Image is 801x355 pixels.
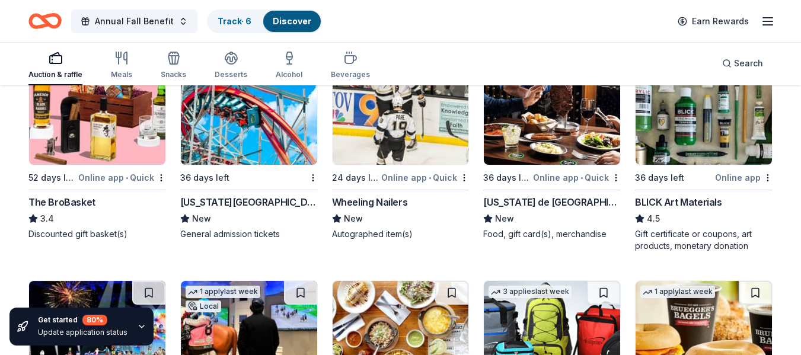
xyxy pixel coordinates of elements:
[332,52,470,240] a: Image for Wheeling NailersLocal24 days leftOnline app•QuickWheeling NailersNewAutographed item(s)
[161,70,186,79] div: Snacks
[28,171,76,185] div: 52 days left
[671,11,756,32] a: Earn Rewards
[331,46,370,85] button: Beverages
[180,195,318,209] div: [US_STATE][GEOGRAPHIC_DATA]
[186,300,221,312] div: Local
[207,9,322,33] button: Track· 6Discover
[28,7,62,35] a: Home
[332,195,408,209] div: Wheeling Nailers
[29,52,165,165] img: Image for The BroBasket
[276,46,302,85] button: Alcohol
[71,9,197,33] button: Annual Fall Benefit
[111,70,132,79] div: Meals
[215,70,247,79] div: Desserts
[273,16,311,26] a: Discover
[28,228,166,240] div: Discounted gift basket(s)
[38,328,127,337] div: Update application status
[483,195,621,209] div: [US_STATE] de [GEOGRAPHIC_DATA]
[180,171,229,185] div: 36 days left
[647,212,660,226] span: 4.5
[381,170,469,185] div: Online app Quick
[38,315,127,325] div: Get started
[483,228,621,240] div: Food, gift card(s), merchandise
[82,315,107,325] div: 80 %
[332,171,379,185] div: 24 days left
[332,228,470,240] div: Autographed item(s)
[95,14,174,28] span: Annual Fall Benefit
[429,173,431,183] span: •
[344,212,363,226] span: New
[713,52,773,75] button: Search
[161,46,186,85] button: Snacks
[489,286,572,298] div: 3 applies last week
[180,52,318,240] a: Image for Kentucky KingdomLocal36 days left[US_STATE][GEOGRAPHIC_DATA]NewGeneral admission tickets
[715,170,773,185] div: Online app
[635,171,684,185] div: 36 days left
[28,70,82,79] div: Auction & raffle
[635,195,722,209] div: BLICK Art Materials
[483,52,621,240] a: Image for Texas de Brazil6 applieslast week36 days leftOnline app•Quick[US_STATE] de [GEOGRAPHIC_...
[180,228,318,240] div: General admission tickets
[635,52,773,252] a: Image for BLICK Art Materials7 applieslast week36 days leftOnline appBLICK Art Materials4.5Gift c...
[40,212,54,226] span: 3.4
[495,212,514,226] span: New
[28,46,82,85] button: Auction & raffle
[78,170,166,185] div: Online app Quick
[331,70,370,79] div: Beverages
[126,173,128,183] span: •
[111,46,132,85] button: Meals
[484,52,620,165] img: Image for Texas de Brazil
[192,212,211,226] span: New
[734,56,763,71] span: Search
[636,52,772,165] img: Image for BLICK Art Materials
[28,52,166,240] a: Image for The BroBasket13 applieslast week52 days leftOnline app•QuickThe BroBasket3.4Discounted ...
[218,16,251,26] a: Track· 6
[533,170,621,185] div: Online app Quick
[635,228,773,252] div: Gift certificate or coupons, art products, monetary donation
[580,173,583,183] span: •
[28,195,95,209] div: The BroBasket
[640,286,715,298] div: 1 apply last week
[276,70,302,79] div: Alcohol
[333,52,469,165] img: Image for Wheeling Nailers
[215,46,247,85] button: Desserts
[483,171,531,185] div: 36 days left
[181,52,317,165] img: Image for Kentucky Kingdom
[186,286,260,298] div: 1 apply last week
